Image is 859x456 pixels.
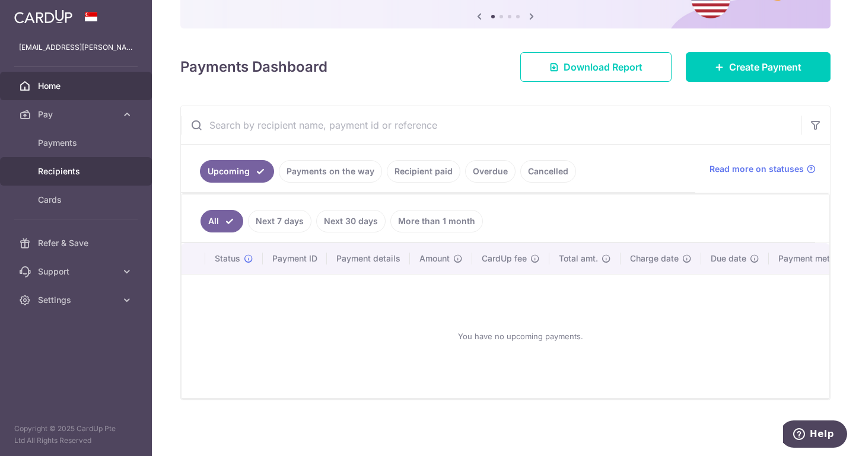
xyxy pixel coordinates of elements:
[38,294,116,306] span: Settings
[482,253,527,264] span: CardUp fee
[248,210,311,232] a: Next 7 days
[38,165,116,177] span: Recipients
[520,160,576,183] a: Cancelled
[196,284,845,388] div: You have no upcoming payments.
[686,52,831,82] a: Create Payment
[520,52,672,82] a: Download Report
[630,253,679,264] span: Charge date
[387,160,460,183] a: Recipient paid
[559,253,598,264] span: Total amt.
[783,420,847,450] iframe: Opens a widget where you can find more information
[769,243,859,274] th: Payment method
[263,243,327,274] th: Payment ID
[14,9,72,24] img: CardUp
[419,253,450,264] span: Amount
[38,266,116,278] span: Support
[38,137,116,149] span: Payments
[201,210,243,232] a: All
[710,163,816,175] a: Read more on statuses
[316,210,386,232] a: Next 30 days
[38,80,116,92] span: Home
[38,109,116,120] span: Pay
[564,60,642,74] span: Download Report
[710,163,804,175] span: Read more on statuses
[200,160,274,183] a: Upcoming
[465,160,516,183] a: Overdue
[180,56,327,78] h4: Payments Dashboard
[19,42,133,53] p: [EMAIL_ADDRESS][PERSON_NAME][DOMAIN_NAME]
[390,210,483,232] a: More than 1 month
[279,160,382,183] a: Payments on the way
[327,243,410,274] th: Payment details
[38,194,116,206] span: Cards
[215,253,240,264] span: Status
[729,60,801,74] span: Create Payment
[181,106,801,144] input: Search by recipient name, payment id or reference
[38,237,116,249] span: Refer & Save
[711,253,746,264] span: Due date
